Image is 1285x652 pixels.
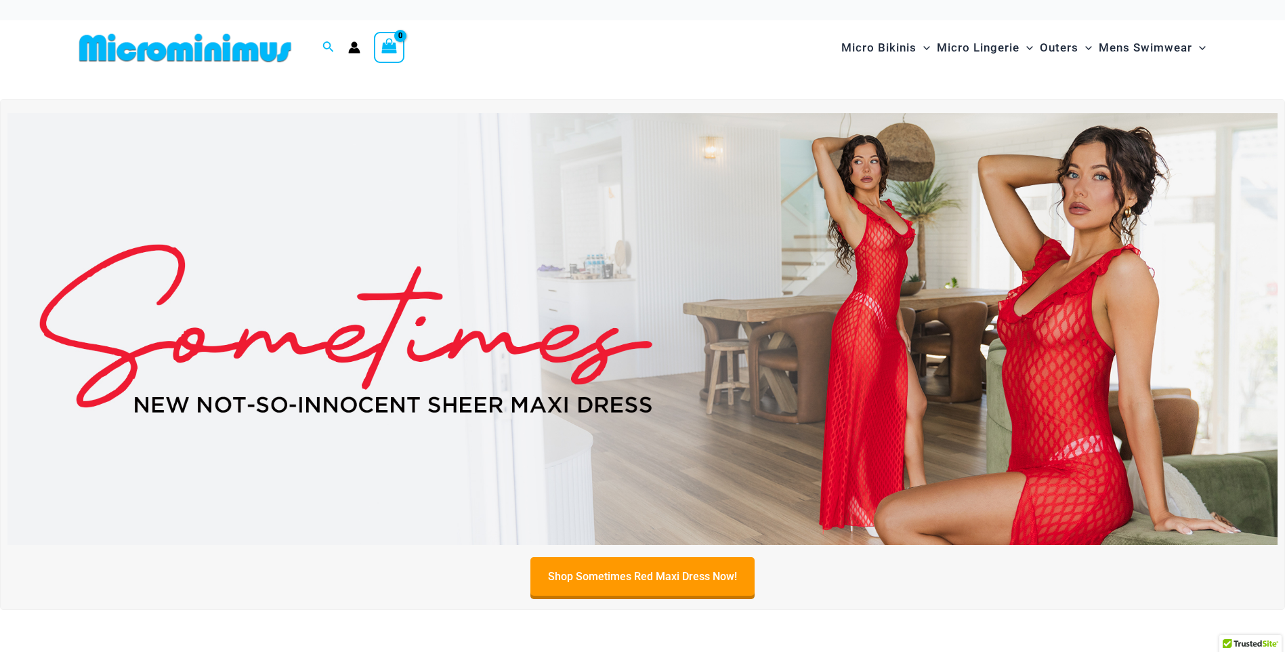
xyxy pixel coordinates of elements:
[1036,27,1095,68] a: OutersMenu ToggleMenu Toggle
[1078,30,1092,65] span: Menu Toggle
[530,557,755,596] a: Shop Sometimes Red Maxi Dress Now!
[348,41,360,54] a: Account icon link
[374,32,405,63] a: View Shopping Cart, empty
[836,25,1212,70] nav: Site Navigation
[322,39,335,56] a: Search icon link
[937,30,1019,65] span: Micro Lingerie
[841,30,917,65] span: Micro Bikinis
[1019,30,1033,65] span: Menu Toggle
[917,30,930,65] span: Menu Toggle
[74,33,297,63] img: MM SHOP LOGO FLAT
[7,113,1278,545] img: Sometimes Red Maxi Dress
[1040,30,1078,65] span: Outers
[1192,30,1206,65] span: Menu Toggle
[933,27,1036,68] a: Micro LingerieMenu ToggleMenu Toggle
[838,27,933,68] a: Micro BikinisMenu ToggleMenu Toggle
[1099,30,1192,65] span: Mens Swimwear
[1095,27,1209,68] a: Mens SwimwearMenu ToggleMenu Toggle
